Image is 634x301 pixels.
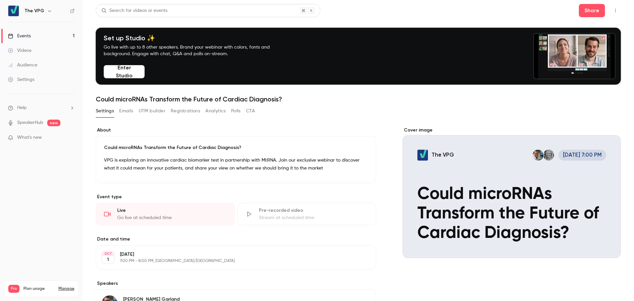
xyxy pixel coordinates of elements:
button: Registrations [171,106,200,116]
button: Settings [96,106,114,116]
span: Pro [8,285,19,293]
h4: Set up Studio ✨ [104,34,285,42]
label: About [96,127,376,133]
button: Polls [231,106,241,116]
div: Videos [8,47,31,54]
a: SpeakerHub [17,119,43,126]
li: help-dropdown-opener [8,104,75,111]
p: Could microRNAs Transform the Future of Cardiac Diagnosis? [104,144,368,151]
button: Emails [119,106,133,116]
label: Date and time [96,236,376,243]
p: Event type [96,194,376,200]
iframe: Noticeable Trigger [67,135,75,141]
button: CTA [246,106,255,116]
h1: Could microRNAs Transform the Future of Cardiac Diagnosis? [96,95,621,103]
div: Pre-recorded videoStream at scheduled time [237,203,376,225]
div: Pre-recorded video [259,207,368,214]
div: OCT [102,251,114,256]
span: Plan usage [23,286,54,291]
button: UTM builder [139,106,165,116]
div: LiveGo live at scheduled time [96,203,235,225]
div: Events [8,33,31,39]
div: Go live at scheduled time [117,214,227,221]
div: Live [117,207,227,214]
section: Cover image [403,127,621,258]
button: Analytics [205,106,226,116]
div: Search for videos or events [101,7,167,14]
p: [DATE] [120,251,341,258]
p: Go live with up to 8 other speakers. Brand your webinar with colors, fonts and background. Engage... [104,44,285,57]
p: 1 [107,256,109,263]
label: Cover image [403,127,621,133]
a: Manage [58,286,74,291]
button: Enter Studio [104,65,145,78]
h6: The VPG [24,8,44,14]
div: Settings [8,76,34,83]
button: Share [579,4,605,17]
span: What's new [17,134,42,141]
label: Speakers [96,280,376,287]
p: 7:00 PM - 8:00 PM, [GEOGRAPHIC_DATA]/[GEOGRAPHIC_DATA] [120,258,341,264]
div: Stream at scheduled time [259,214,368,221]
span: Help [17,104,27,111]
span: new [47,120,60,126]
p: VPG is exploring an innovative cardiac biomarker test in partnership with MI:RNA. Join our exclus... [104,156,368,172]
div: Audience [8,62,37,68]
img: The VPG [8,6,19,16]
